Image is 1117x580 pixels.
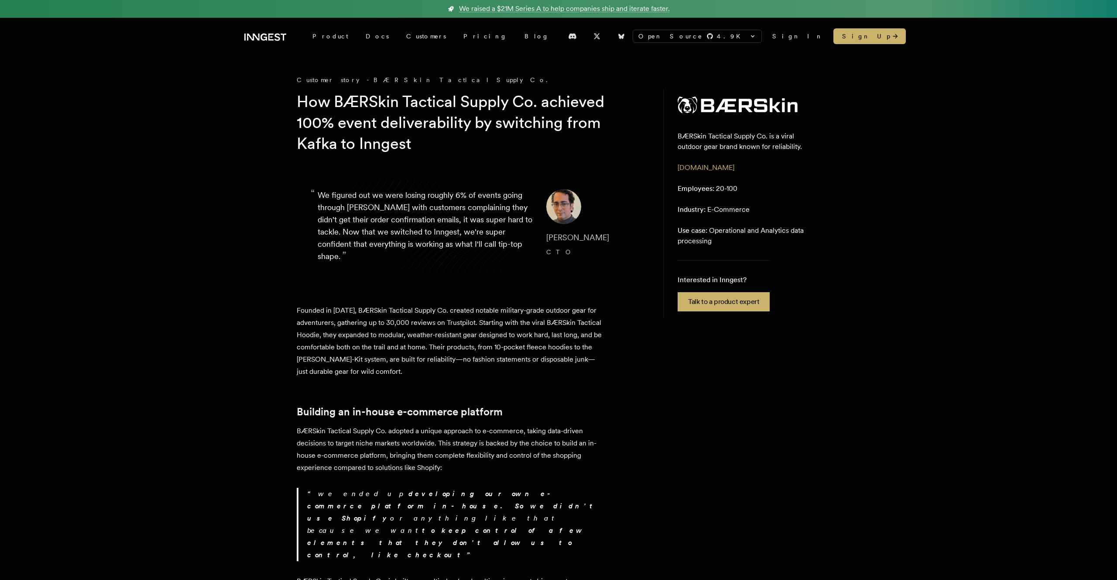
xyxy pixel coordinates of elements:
span: 4.9 K [717,32,746,41]
a: Blog [516,28,558,44]
a: Discord [563,29,582,43]
p: We figured out we were losing roughly 6% of events going through [PERSON_NAME] with customers com... [318,189,532,262]
a: Building an in-house e-commerce platform [297,406,503,418]
p: Founded in [DATE], BÆRSkin Tactical Supply Co. created notable military-grade outdoor gear for ad... [297,304,602,378]
p: Operational and Analytics data processing [678,225,806,246]
div: Customer story - BÆRSkin Tactical Supply Co. [297,76,646,84]
span: [PERSON_NAME] [546,233,609,242]
span: Open Source [638,32,703,41]
img: BÆRSkin Tactical Supply Co.'s logo [678,97,798,114]
span: CTO [546,249,575,255]
div: Product [304,28,357,44]
p: BÆRSkin Tactical Supply Co. adopted a unique approach to e-commerce, taking data-driven decisions... [297,425,602,474]
p: we ended up or anything like that because we want [307,488,602,561]
p: BÆRSkin Tactical Supply Co. is a viral outdoor gear brand known for reliability. [678,131,806,152]
a: Bluesky [612,29,631,43]
img: Image of Gus Fune [546,189,581,224]
a: Docs [357,28,397,44]
strong: to keep control of a few elements that they don't allow us to control, like checkout [307,526,586,559]
a: [DOMAIN_NAME] [678,163,734,172]
span: Industry: [678,205,706,214]
span: Employees: [678,184,714,193]
strong: developing our own e-commerce platform in-house. So we didn't use Shopify [307,490,599,522]
a: Sign In [772,32,823,41]
a: Sign Up [833,28,906,44]
h1: How BÆRSkin Tactical Supply Co. achieved 100% event deliverability by switching from Kafka to Inn... [297,91,632,154]
a: Talk to a product expert [678,292,770,311]
a: Customers [397,28,455,44]
a: Pricing [455,28,516,44]
span: “ [311,191,315,196]
p: 20-100 [678,183,737,194]
a: X [587,29,606,43]
p: Interested in Inngest? [678,275,770,285]
p: E-Commerce [678,204,750,215]
span: We raised a $21M Series A to help companies ship and iterate faster. [459,3,670,14]
span: ” [342,249,346,262]
span: Use case: [678,226,707,235]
